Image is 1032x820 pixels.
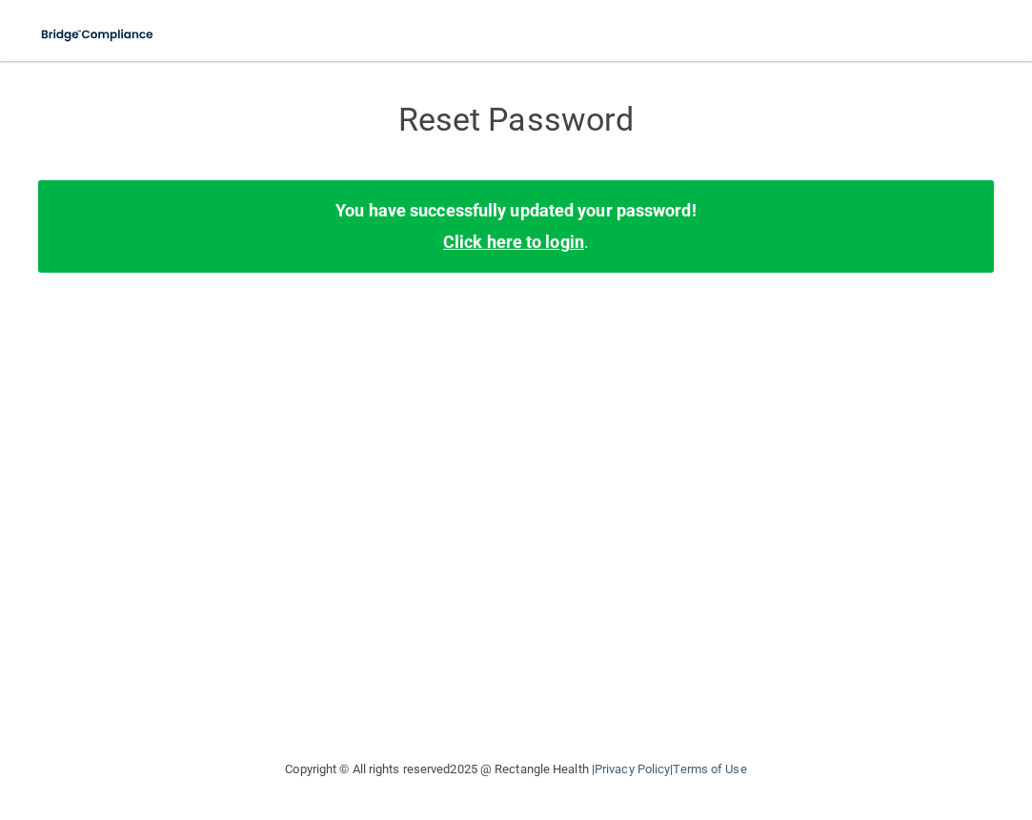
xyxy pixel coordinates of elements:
[673,762,746,776] a: Terms of Use
[595,762,670,776] a: Privacy Policy
[169,739,864,800] div: Copyright © All rights reserved 2025 @ Rectangle Health | |
[443,232,584,252] a: Click here to login
[38,180,994,272] div: .
[29,15,168,54] img: bridge_compliance_login_screen.278c3ca4.svg
[169,102,864,137] h3: Reset Password
[335,200,696,220] b: You have successfully updated your password!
